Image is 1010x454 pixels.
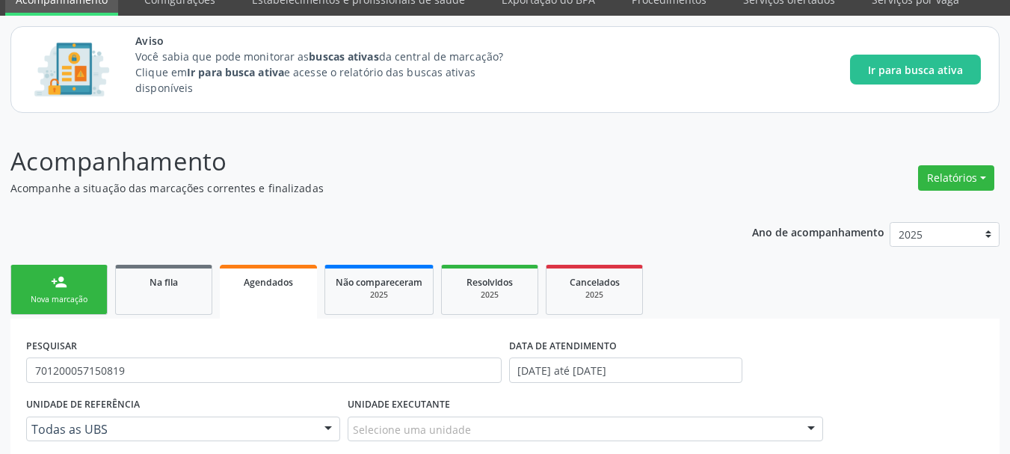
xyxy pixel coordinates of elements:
[452,289,527,301] div: 2025
[26,358,502,383] input: Nome, CNS
[336,276,422,289] span: Não compareceram
[850,55,981,85] button: Ir para busca ativa
[348,393,450,417] label: UNIDADE EXECUTANTE
[187,65,284,79] strong: Ir para busca ativa
[752,222,884,241] p: Ano de acompanhamento
[26,334,77,358] label: PESQUISAR
[557,289,632,301] div: 2025
[244,276,293,289] span: Agendados
[51,274,67,290] div: person_add
[309,49,378,64] strong: buscas ativas
[29,36,114,103] img: Imagem de CalloutCard
[353,422,471,438] span: Selecione uma unidade
[918,165,994,191] button: Relatórios
[135,33,531,49] span: Aviso
[509,334,617,358] label: DATA DE ATENDIMENTO
[336,289,422,301] div: 2025
[570,276,620,289] span: Cancelados
[31,422,310,437] span: Todas as UBS
[10,180,703,196] p: Acompanhe a situação das marcações correntes e finalizadas
[10,143,703,180] p: Acompanhamento
[26,393,140,417] label: UNIDADE DE REFERÊNCIA
[135,49,531,96] p: Você sabia que pode monitorar as da central de marcação? Clique em e acesse o relatório das busca...
[868,62,963,78] span: Ir para busca ativa
[509,358,743,383] input: Selecione um intervalo
[22,294,96,305] div: Nova marcação
[150,276,178,289] span: Na fila
[466,276,513,289] span: Resolvidos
